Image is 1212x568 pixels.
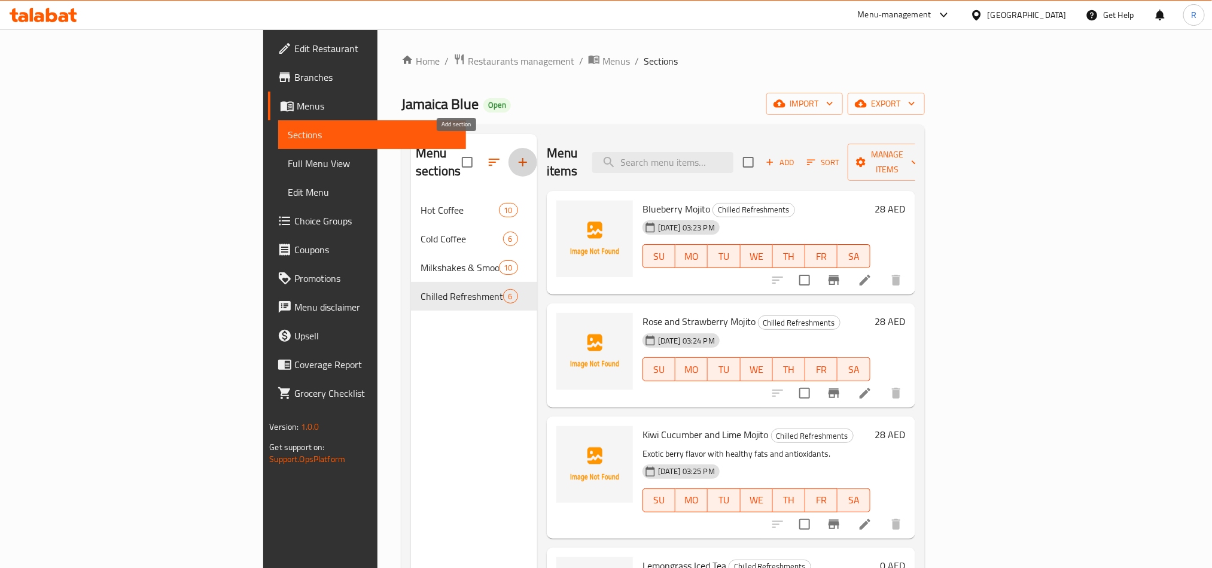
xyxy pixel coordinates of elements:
[411,253,537,282] div: Milkshakes & Smoothies10
[648,361,671,378] span: SU
[635,54,639,68] li: /
[421,289,503,303] span: Chilled Refreshments
[421,203,498,217] div: Hot Coffee
[642,426,769,444] span: Kiwi Cucumber and Lime Mojito
[805,488,838,512] button: FR
[857,96,915,111] span: export
[401,53,924,69] nav: breadcrumb
[602,54,630,68] span: Menus
[745,248,768,265] span: WE
[805,357,838,381] button: FR
[642,357,675,381] button: SU
[268,321,465,350] a: Upsell
[411,224,537,253] div: Cold Coffee6
[288,185,456,199] span: Edit Menu
[642,446,870,461] p: Exotic berry flavor with healthy fats and antioxidants.
[772,429,853,443] span: Chilled Refreshments
[278,120,465,149] a: Sections
[268,34,465,63] a: Edit Restaurant
[741,244,773,268] button: WE
[294,41,456,56] span: Edit Restaurant
[713,203,794,217] span: Chilled Refreshments
[778,491,800,509] span: TH
[500,262,517,274] span: 10
[288,127,456,142] span: Sections
[294,386,456,400] span: Grocery Checklist
[675,244,708,268] button: MO
[268,293,465,321] a: Menu disclaimer
[421,260,498,275] span: Milkshakes & Smoothies
[875,313,906,330] h6: 28 AED
[421,232,503,246] span: Cold Coffee
[269,451,345,467] a: Support.OpsPlatform
[804,153,843,172] button: Sort
[875,201,906,217] h6: 28 AED
[875,426,906,443] h6: 28 AED
[455,150,480,175] span: Select all sections
[294,329,456,343] span: Upsell
[642,244,675,268] button: SU
[642,488,675,512] button: SU
[820,266,848,294] button: Branch-specific-item
[761,153,799,172] span: Add item
[848,144,928,181] button: Manage items
[268,92,465,120] a: Menus
[810,491,833,509] span: FR
[745,361,768,378] span: WE
[504,233,517,245] span: 6
[712,361,735,378] span: TU
[294,271,456,285] span: Promotions
[776,96,833,111] span: import
[648,491,671,509] span: SU
[642,200,710,218] span: Blueberry Mojito
[810,248,833,265] span: FR
[556,313,633,390] img: Rose and Strawberry Mojito
[644,54,678,68] span: Sections
[653,222,720,233] span: [DATE] 03:23 PM
[278,149,465,178] a: Full Menu View
[858,517,872,531] a: Edit menu item
[858,386,872,400] a: Edit menu item
[759,316,840,330] span: Chilled Refreshments
[988,8,1067,22] div: [GEOGRAPHIC_DATA]
[838,244,870,268] button: SA
[858,8,931,22] div: Menu-management
[556,426,633,503] img: Kiwi Cucumber and Lime Mojito
[778,361,800,378] span: TH
[799,153,848,172] span: Sort items
[778,248,800,265] span: TH
[792,512,817,537] span: Select to update
[500,205,517,216] span: 10
[468,54,574,68] span: Restaurants management
[882,266,910,294] button: delete
[857,147,918,177] span: Manage items
[842,248,865,265] span: SA
[294,242,456,257] span: Coupons
[838,357,870,381] button: SA
[294,70,456,84] span: Branches
[741,488,773,512] button: WE
[503,289,518,303] div: items
[1191,8,1196,22] span: R
[268,350,465,379] a: Coverage Report
[411,196,537,224] div: Hot Coffee10
[592,152,733,173] input: search
[882,510,910,539] button: delete
[842,491,865,509] span: SA
[708,357,740,381] button: TU
[288,156,456,171] span: Full Menu View
[294,300,456,314] span: Menu disclaimer
[758,315,841,330] div: Chilled Refreshments
[411,282,537,311] div: Chilled Refreshments6
[712,491,735,509] span: TU
[680,491,703,509] span: MO
[642,312,756,330] span: Rose and Strawberry Mojito
[848,93,925,115] button: export
[483,100,511,110] span: Open
[773,488,805,512] button: TH
[773,357,805,381] button: TH
[653,335,720,347] span: [DATE] 03:24 PM
[842,361,865,378] span: SA
[297,99,456,113] span: Menus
